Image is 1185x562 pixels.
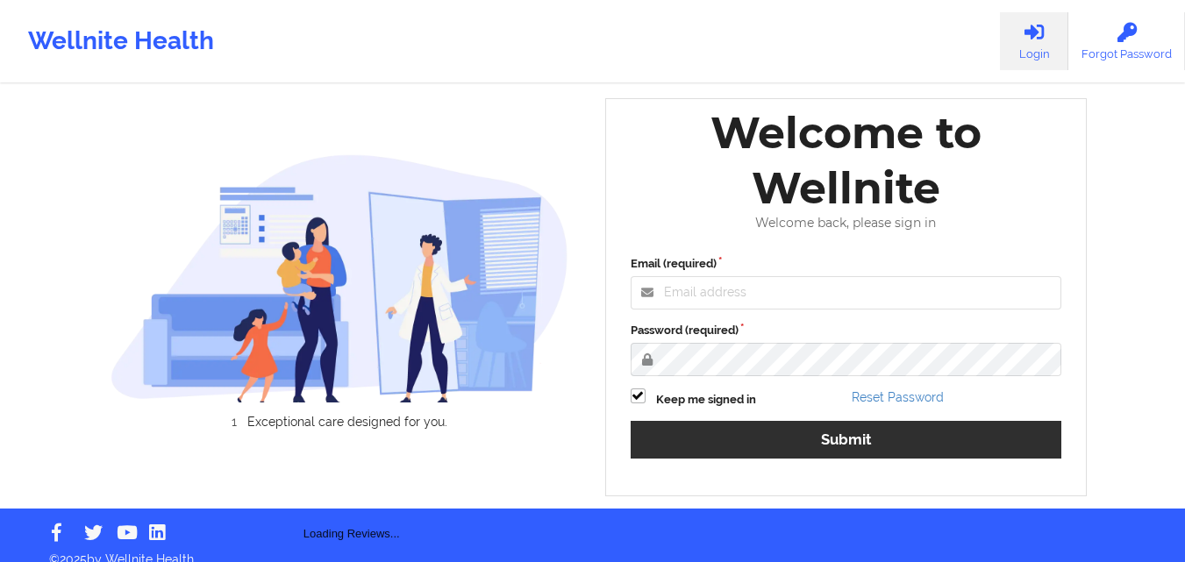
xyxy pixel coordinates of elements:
label: Email (required) [631,255,1062,273]
label: Password (required) [631,322,1062,339]
img: wellnite-auth-hero_200.c722682e.png [111,153,568,402]
input: Email address [631,276,1062,309]
div: Welcome to Wellnite [618,105,1074,216]
a: Login [1000,12,1068,70]
label: Keep me signed in [656,391,756,409]
a: Forgot Password [1068,12,1185,70]
button: Submit [631,421,1062,459]
a: Reset Password [852,390,944,404]
li: Exceptional care designed for you. [126,415,568,429]
div: Welcome back, please sign in [618,216,1074,231]
div: Loading Reviews... [111,459,593,543]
